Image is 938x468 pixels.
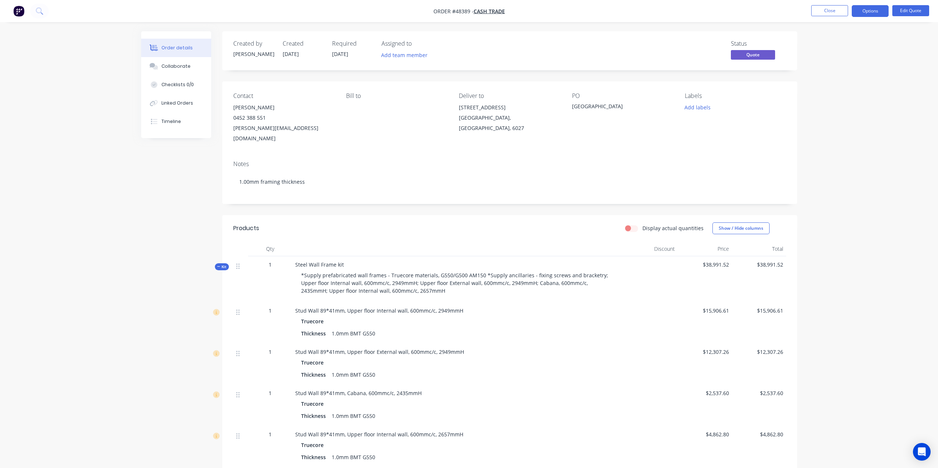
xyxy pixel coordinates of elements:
[572,92,673,99] div: PO
[269,389,272,397] span: 1
[329,369,378,380] div: 1.0mm BMT G550
[346,92,447,99] div: Bill to
[732,242,786,256] div: Total
[681,261,729,268] span: $38,991.52
[295,390,422,397] span: Stud Wall 89*41mm, Cabana, 600mmc/c, 2435mmH
[295,348,464,355] span: Stud Wall 89*41mm, Upper floor External wall, 600mmc/c, 2949mmH
[681,348,729,356] span: $12,307.26
[433,8,474,15] span: Order #48389 -
[141,57,211,75] button: Collaborate
[642,224,704,232] label: Display actual quantities
[301,328,329,339] div: Thickness
[459,113,560,133] div: [GEOGRAPHIC_DATA], [GEOGRAPHIC_DATA], 6027
[681,430,729,438] span: $4,862.80
[892,5,929,16] button: Edit Quote
[301,411,329,421] div: Thickness
[735,261,783,268] span: $38,991.52
[329,411,378,421] div: 1.0mm BMT G550
[678,242,732,256] div: Price
[233,102,334,144] div: [PERSON_NAME]0452 388 551[PERSON_NAME][EMAIL_ADDRESS][DOMAIN_NAME]
[233,224,259,233] div: Products
[735,307,783,314] span: $15,906.61
[735,430,783,438] span: $4,862.80
[13,6,24,17] img: Factory
[283,50,299,57] span: [DATE]
[332,40,373,47] div: Required
[301,440,327,450] div: Truecore
[215,263,229,270] div: Kit
[681,307,729,314] span: $15,906.61
[301,357,327,368] div: Truecore
[233,50,274,58] div: [PERSON_NAME]
[295,431,463,438] span: Stud Wall 89*41mm, Upper floor Internal wall, 600mmc/c, 2657mmH
[269,307,272,314] span: 1
[233,40,274,47] div: Created by
[141,94,211,112] button: Linked Orders
[233,170,786,193] div: 1.00mm framing thickness
[624,242,678,256] div: Discount
[301,369,329,380] div: Thickness
[377,50,431,60] button: Add team member
[283,40,323,47] div: Created
[161,100,193,106] div: Linked Orders
[301,452,329,462] div: Thickness
[332,50,348,57] span: [DATE]
[161,118,181,125] div: Timeline
[269,348,272,356] span: 1
[681,389,729,397] span: $2,537.60
[731,40,786,47] div: Status
[233,92,334,99] div: Contact
[735,348,783,356] span: $12,307.26
[735,389,783,397] span: $2,537.60
[161,81,194,88] div: Checklists 0/0
[459,102,560,133] div: [STREET_ADDRESS][GEOGRAPHIC_DATA], [GEOGRAPHIC_DATA], 6027
[474,8,505,15] a: Cash Trade
[459,102,560,113] div: [STREET_ADDRESS]
[161,45,193,51] div: Order details
[681,102,715,112] button: Add labels
[381,50,432,60] button: Add team member
[295,261,344,268] span: Steel Wall Frame kit
[301,316,327,327] div: Truecore
[141,112,211,131] button: Timeline
[217,264,227,270] span: Kit
[301,398,327,409] div: Truecore
[233,123,334,144] div: [PERSON_NAME][EMAIL_ADDRESS][DOMAIN_NAME]
[141,75,211,94] button: Checklists 0/0
[459,92,560,99] div: Deliver to
[329,328,378,339] div: 1.0mm BMT G550
[301,272,610,294] span: *Supply prefabricated wall frames - Truecore materials, G550/G500 AM150 *Supply ancillaries - fix...
[572,102,664,113] div: [GEOGRAPHIC_DATA]
[811,5,848,16] button: Close
[295,307,463,314] span: Stud Wall 89*41mm, Upper floor Internal wall, 600mmc/c, 2949mmH
[381,40,455,47] div: Assigned to
[269,430,272,438] span: 1
[233,102,334,113] div: [PERSON_NAME]
[913,443,931,461] div: Open Intercom Messenger
[233,113,334,123] div: 0452 388 551
[731,50,775,59] span: Quote
[233,161,786,168] div: Notes
[852,5,889,17] button: Options
[329,452,378,462] div: 1.0mm BMT G550
[141,39,211,57] button: Order details
[685,92,786,99] div: Labels
[161,63,191,70] div: Collaborate
[712,222,770,234] button: Show / Hide columns
[248,242,292,256] div: Qty
[269,261,272,268] span: 1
